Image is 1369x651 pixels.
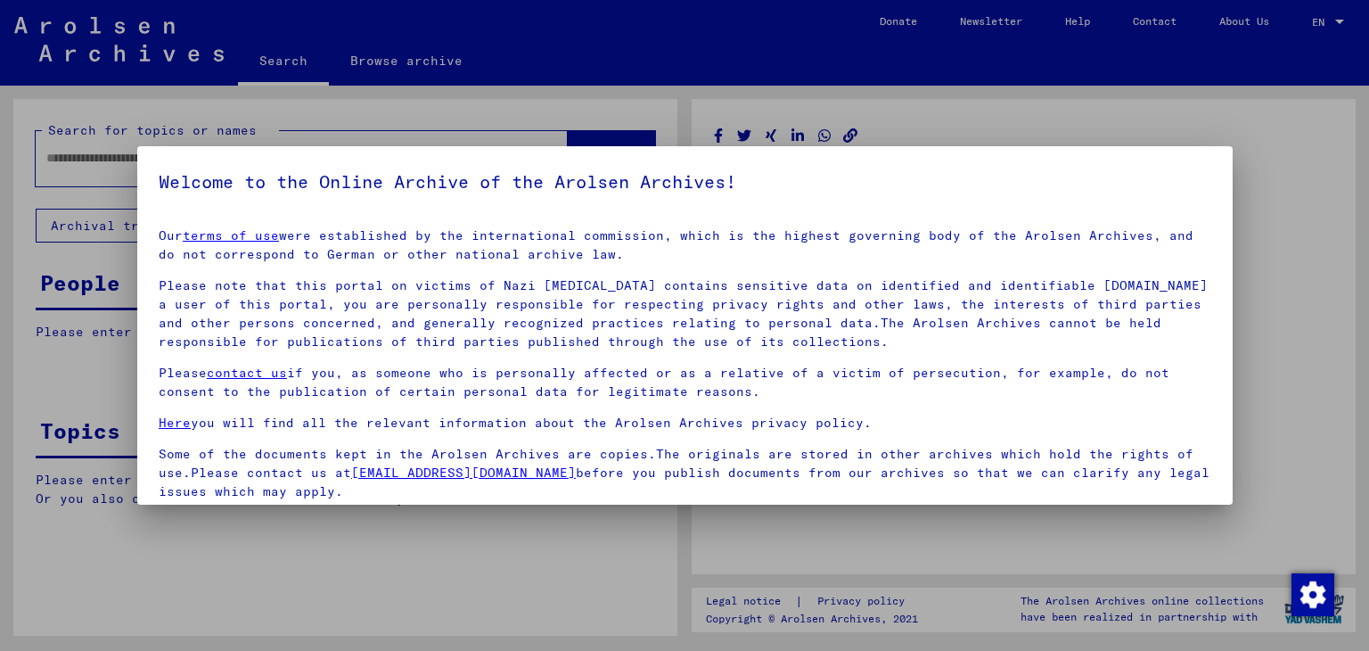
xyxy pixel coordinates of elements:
[159,414,1211,433] p: you will find all the relevant information about the Arolsen Archives privacy policy.
[159,445,1211,501] p: Some of the documents kept in the Arolsen Archives are copies.The originals are stored in other a...
[159,168,1211,196] h5: Welcome to the Online Archive of the Arolsen Archives!
[1291,573,1334,616] img: Change consent
[183,227,279,243] a: terms of use
[159,227,1211,264] p: Our were established by the international commission, which is the highest governing body of the ...
[207,365,287,381] a: contact us
[159,415,191,431] a: Here
[351,465,576,481] a: [EMAIL_ADDRESS][DOMAIN_NAME]
[159,276,1211,351] p: Please note that this portal on victims of Nazi [MEDICAL_DATA] contains sensitive data on identif...
[159,364,1211,401] p: Please if you, as someone who is personally affected or as a relative of a victim of persecution,...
